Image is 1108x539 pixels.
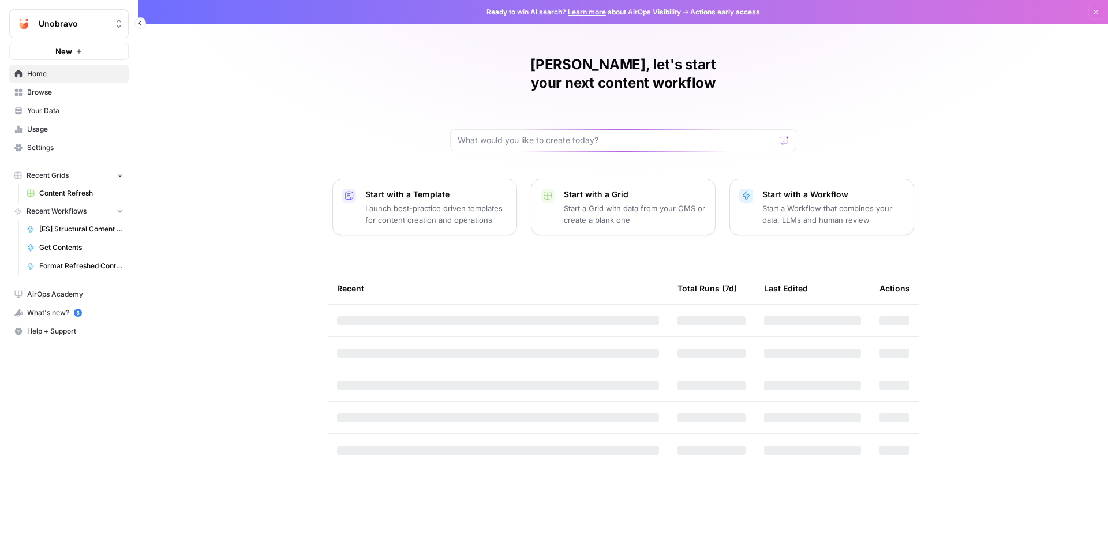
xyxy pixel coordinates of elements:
span: Ready to win AI search? about AirOps Visibility [486,7,681,17]
span: Unobravo [39,18,108,29]
span: [ES] Structural Content Refresh [39,224,123,234]
button: What's new? 5 [9,304,129,322]
a: AirOps Academy [9,285,129,304]
div: What's new? [10,304,128,321]
a: Browse [9,83,129,102]
p: Launch best-practice driven templates for content creation and operations [365,203,507,226]
span: Usage [27,124,123,134]
h1: [PERSON_NAME], let's start your next content workflow [450,55,796,92]
a: Usage [9,120,129,139]
button: New [9,43,129,60]
span: Get Contents [39,242,123,253]
a: Settings [9,139,129,157]
span: Browse [27,87,123,98]
button: Recent Workflows [9,203,129,220]
p: Start with a Template [365,189,507,200]
div: Total Runs (7d) [677,272,737,304]
p: Start a Workflow that combines your data, LLMs and human review [762,203,904,226]
span: Content Refresh [39,188,123,199]
p: Start with a Grid [564,189,706,200]
p: Start with a Workflow [762,189,904,200]
img: Unobravo Logo [13,13,34,34]
a: Learn more [568,8,606,16]
div: Last Edited [764,272,808,304]
span: AirOps Academy [27,289,123,300]
span: Recent Workflows [27,206,87,216]
a: Your Data [9,102,129,120]
span: Actions early access [690,7,760,17]
text: 5 [76,310,79,316]
a: Get Contents [21,238,129,257]
button: Start with a GridStart a Grid with data from your CMS or create a blank one [531,179,716,235]
button: Start with a TemplateLaunch best-practice driven templates for content creation and operations [332,179,517,235]
span: Settings [27,143,123,153]
p: Start a Grid with data from your CMS or create a blank one [564,203,706,226]
a: Format Refreshed Content [21,257,129,275]
span: New [55,46,72,57]
a: 5 [74,309,82,317]
span: Home [27,69,123,79]
a: Home [9,65,129,83]
a: [ES] Structural Content Refresh [21,220,129,238]
span: Your Data [27,106,123,116]
div: Actions [879,272,910,304]
button: Workspace: Unobravo [9,9,129,38]
button: Help + Support [9,322,129,340]
div: Recent [337,272,659,304]
input: What would you like to create today? [458,134,775,146]
button: Recent Grids [9,167,129,184]
span: Format Refreshed Content [39,261,123,271]
button: Start with a WorkflowStart a Workflow that combines your data, LLMs and human review [729,179,914,235]
span: Recent Grids [27,170,69,181]
a: Content Refresh [21,184,129,203]
span: Help + Support [27,326,123,336]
